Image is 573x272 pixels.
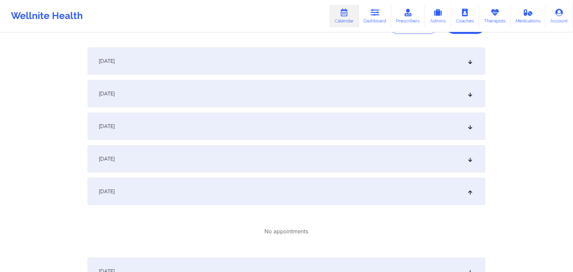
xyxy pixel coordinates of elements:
a: Dashboard [359,5,391,27]
span: [DATE] [99,58,115,65]
span: [DATE] [99,188,115,195]
a: Prescribers [391,5,425,27]
a: Medications [511,5,546,27]
a: Therapists [479,5,511,27]
p: No appointments [265,228,309,235]
span: [DATE] [99,90,115,97]
a: Admins [425,5,451,27]
a: Account [546,5,573,27]
span: [DATE] [99,123,115,130]
span: [DATE] [99,156,115,162]
a: Coaches [451,5,479,27]
a: Calendar [330,5,359,27]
